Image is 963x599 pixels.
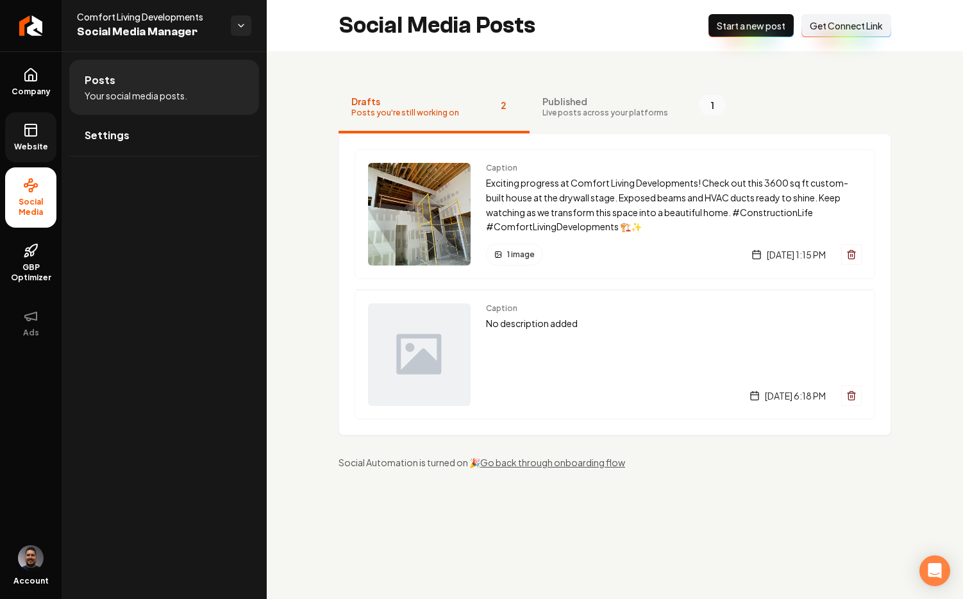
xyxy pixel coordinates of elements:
span: Caption [486,303,862,314]
span: Company [6,87,56,97]
span: Published [542,95,668,108]
span: Settings [85,128,130,143]
div: Open Intercom Messenger [919,555,950,586]
span: [DATE] 6:18 PM [765,389,826,402]
img: Rebolt Logo [19,15,43,36]
span: 2 [490,95,517,115]
span: Website [9,142,53,152]
span: Your social media posts. [85,89,187,102]
a: GBP Optimizer [5,233,56,293]
span: Caption [486,163,862,173]
img: Post preview [368,163,471,266]
span: Start a new post [717,19,785,32]
img: Post preview [368,303,471,406]
button: Ads [5,298,56,348]
span: Ads [18,328,44,338]
button: Start a new post [708,14,794,37]
span: Social Media [5,197,56,217]
span: Social Automation is turned on 🎉 [339,457,480,468]
span: Account [13,576,49,586]
p: No description added [486,316,862,331]
span: Live posts across your platforms [542,108,668,118]
span: 1 image [507,249,535,260]
nav: Tabs [339,82,891,133]
p: Exciting progress at Comfort Living Developments! Check out this 3600 sq ft custom-built house at... [486,176,862,234]
a: Website [5,112,56,162]
span: Posts [85,72,115,88]
span: Drafts [351,95,459,108]
a: Post previewCaptionExciting progress at Comfort Living Developments! Check out this 3600 sq ft cu... [355,149,875,279]
button: DraftsPosts you're still working on2 [339,82,530,133]
a: Go back through onboarding flow [480,457,625,468]
a: Settings [69,115,259,156]
span: Comfort Living Developments [77,10,221,23]
button: PublishedLive posts across your platforms1 [530,82,739,133]
img: Daniel Humberto Ortega Celis [18,545,44,571]
a: Company [5,57,56,107]
span: Social Media Manager [77,23,221,41]
a: Post previewCaptionNo description added[DATE] 6:18 PM [355,289,875,419]
span: 1 [699,95,726,115]
button: Open user button [18,545,44,571]
span: Get Connect Link [810,19,883,32]
span: [DATE] 1:15 PM [767,248,826,261]
span: Posts you're still working on [351,108,459,118]
span: GBP Optimizer [5,262,56,283]
button: Get Connect Link [801,14,891,37]
h2: Social Media Posts [339,13,535,38]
